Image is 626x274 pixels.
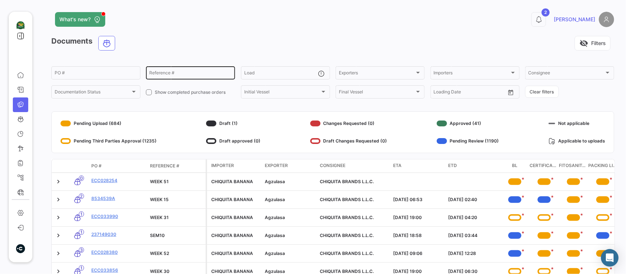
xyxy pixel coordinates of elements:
[91,249,144,256] a: ECC028380
[393,214,442,221] div: [DATE] 19:00
[601,249,619,267] div: Abrir Intercom Messenger
[317,159,390,173] datatable-header-cell: Consignee
[150,196,203,203] div: WEEK 15
[310,135,387,147] div: Draft Changes Requested (0)
[55,12,105,27] button: What's new?
[55,90,131,96] span: Documentation Status
[91,267,144,274] a: ECC033856
[393,196,442,203] div: [DATE] 06:53
[588,162,618,170] span: PACKING LIST
[55,214,62,221] a: Expand/Collapse Row
[530,159,559,173] datatable-header-cell: CERTIFICADO CO
[88,160,147,172] datatable-header-cell: PO #
[265,214,314,221] div: Agzulasa
[437,135,499,147] div: Pending Review (1190)
[55,250,62,257] a: Expand/Collapse Row
[265,162,288,169] span: Exporter
[528,71,604,77] span: Consignee
[445,159,500,173] datatable-header-cell: ETD
[211,196,259,203] div: CHIQUITA BANANA
[211,232,259,239] div: CHIQUITA BANANA
[79,175,84,181] span: 0
[559,162,588,170] span: FITOSANITARIO
[207,159,262,173] datatable-header-cell: Importer
[211,250,259,257] div: CHIQUITA BANANA
[150,163,179,169] span: Reference #
[575,36,611,51] button: visibility_offFilters
[320,162,345,169] span: Consignee
[320,233,374,238] span: CHIQUITA BRANDS L.L.C.
[155,89,226,96] span: Show completed purchase orders
[211,162,234,169] span: Importer
[51,36,117,51] h3: Documents
[91,163,102,169] span: PO #
[55,232,62,239] a: Expand/Collapse Row
[150,232,203,239] div: SEM10
[320,251,374,256] span: CHIQUITA BRANDS L.L.C.
[310,118,387,129] div: Changes Requested (0)
[66,163,88,169] datatable-header-cell: Transport mode
[55,196,62,203] a: Expand/Collapse Row
[79,193,84,199] span: 2
[393,250,442,257] div: [DATE] 09:06
[448,214,497,221] div: [DATE] 04:20
[206,118,260,129] div: Draft (1)
[599,12,614,27] img: placeholder-user.png
[320,269,374,274] span: CHIQUITA BRANDS L.L.C.
[91,177,144,184] a: ECC028254
[262,159,317,173] datatable-header-cell: Exporter
[525,86,559,98] button: Clear filters
[339,90,415,96] span: Final Vessel
[339,71,415,77] span: Exporters
[505,87,516,98] button: Open calendar
[79,247,84,253] span: 3
[150,250,203,257] div: WEEK 52
[448,250,497,257] div: [DATE] 12:28
[91,231,144,238] a: 237149030
[448,162,457,169] span: ETD
[79,265,84,271] span: 1
[206,135,260,147] div: Draft approved (0)
[59,16,91,23] span: What's new?
[554,16,595,23] span: [PERSON_NAME]
[449,90,484,96] input: To
[55,178,62,185] a: Expand/Collapse Row
[390,159,445,173] datatable-header-cell: ETA
[579,39,588,48] span: visibility_off
[549,118,605,129] div: Not applicable
[320,197,374,202] span: CHIQUITA BRANDS L.L.C.
[448,232,497,239] div: [DATE] 03:44
[147,160,206,172] datatable-header-cell: Reference #
[320,179,374,184] span: CHIQUITA BRANDS L.L.C.
[244,90,320,96] span: Initial Vessel
[79,211,84,217] span: 1
[61,135,157,147] div: Pending Third Parties Approval (1235)
[500,159,530,173] datatable-header-cell: BL
[437,118,499,129] div: Approved (41)
[559,159,588,173] datatable-header-cell: FITOSANITARIO
[265,250,314,257] div: Agzulasa
[150,178,203,185] div: WEEK 51
[265,178,314,185] div: Agzulasa
[393,162,402,169] span: ETA
[91,195,144,202] a: 8534539A
[530,162,559,170] span: CERTIFICADO CO
[79,229,84,235] span: 1
[434,71,510,77] span: Importers
[211,214,259,221] div: CHIQUITA BANANA
[16,21,25,30] img: agzulasa-logo.png
[549,135,605,147] div: Applicable to uploads
[265,196,314,203] div: Agzulasa
[448,196,497,203] div: [DATE] 02:40
[512,162,518,170] span: BL
[150,214,203,221] div: WEEK 31
[393,232,442,239] div: [DATE] 18:58
[99,36,115,50] button: Ocean
[434,90,444,96] input: From
[91,213,144,220] a: ECC033990
[265,232,314,239] div: Agzulasa
[320,215,374,220] span: CHIQUITA BRANDS L.L.C.
[588,159,618,173] datatable-header-cell: PACKING LIST
[61,118,157,129] div: Pending Upload (684)
[211,178,259,185] div: CHIQUITA BANANA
